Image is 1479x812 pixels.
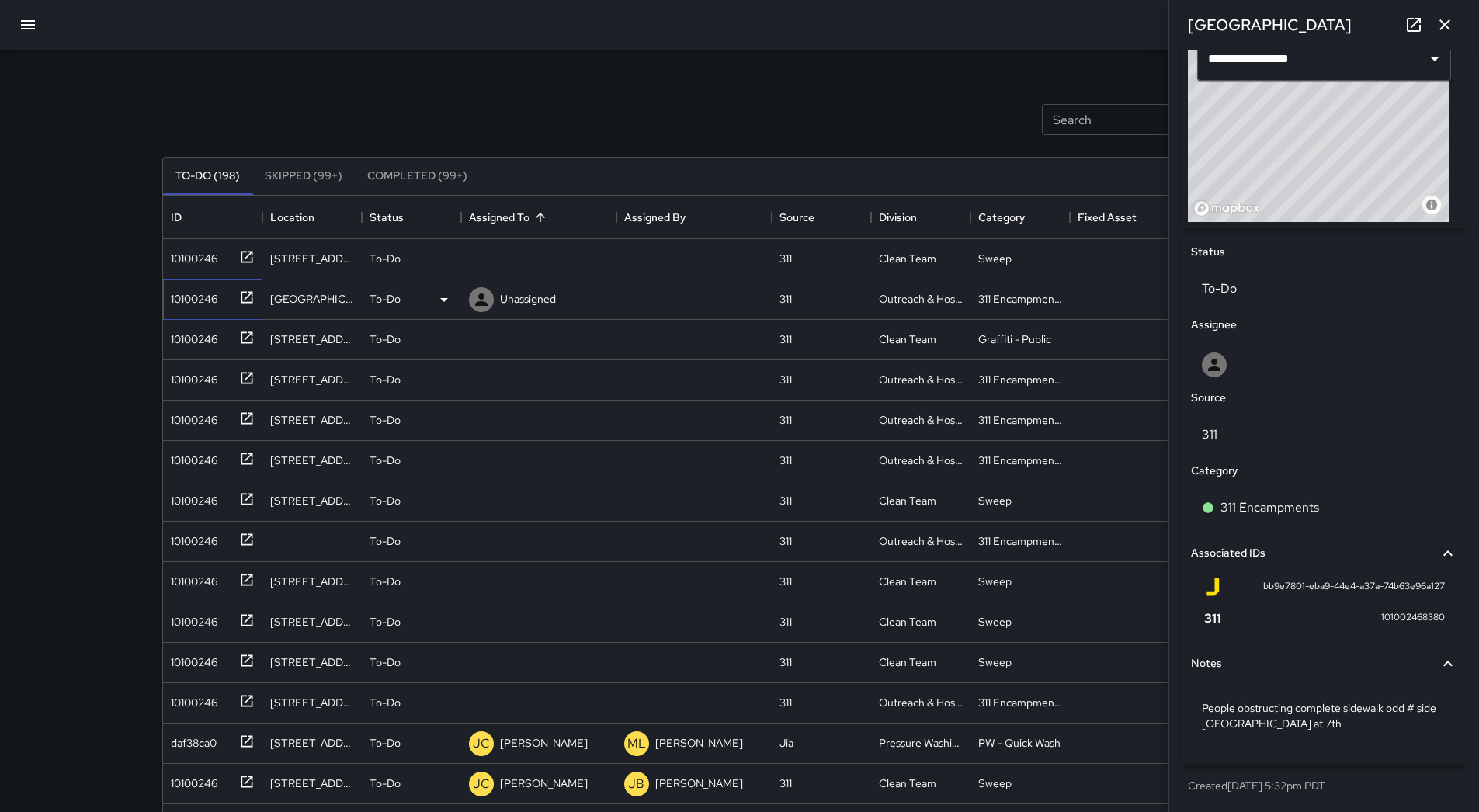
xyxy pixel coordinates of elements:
[163,196,262,239] div: ID
[270,331,354,347] div: 1292 Market Street
[461,196,616,239] div: Assigned To
[655,776,743,791] p: [PERSON_NAME]
[529,206,551,228] button: Sort
[779,291,792,307] div: 311
[879,654,936,670] div: Clean Team
[779,533,792,549] div: 311
[270,695,354,710] div: 469 Minna Street
[978,776,1012,791] div: Sweep
[779,493,792,508] div: 311
[252,158,355,195] button: Skipped (99+)
[165,487,217,508] div: 10100246
[370,453,401,468] p: To-Do
[879,493,936,508] div: Clean Team
[165,527,217,549] div: 10100246
[1070,196,1169,239] div: Fixed Asset
[978,614,1012,630] div: Sweep
[978,695,1062,710] div: 311 Encampments
[270,493,354,508] div: 66 8th Street
[779,372,792,387] div: 311
[370,493,401,508] p: To-Do
[879,735,963,751] div: Pressure Washing
[779,776,792,791] div: 311
[270,372,354,387] div: 1513 Mission Street
[978,654,1012,670] div: Sweep
[978,735,1061,751] div: PW - Quick Wash
[370,574,401,589] p: To-Do
[473,775,490,793] p: JC
[655,735,743,751] p: [PERSON_NAME]
[978,196,1025,239] div: Category
[165,689,217,710] div: 10100246
[879,533,963,549] div: Outreach & Hospitality
[355,158,480,195] button: Completed (99+)
[616,196,772,239] div: Assigned By
[779,735,793,751] div: Jia
[270,196,314,239] div: Location
[772,196,871,239] div: Source
[165,567,217,589] div: 10100246
[779,654,792,670] div: 311
[779,695,792,710] div: 311
[879,614,936,630] div: Clean Team
[165,406,217,428] div: 10100246
[270,251,354,266] div: 901 Market Street
[978,533,1062,549] div: 311 Encampments
[779,196,814,239] div: Source
[165,446,217,468] div: 10100246
[1078,196,1137,239] div: Fixed Asset
[270,776,354,791] div: 998 Folsom Street
[165,366,217,387] div: 10100246
[473,734,490,753] p: JC
[171,196,182,239] div: ID
[370,412,401,428] p: To-Do
[370,372,401,387] p: To-Do
[370,614,401,630] p: To-Do
[165,285,217,307] div: 10100246
[628,775,644,793] p: JB
[165,325,217,347] div: 10100246
[500,776,588,791] p: [PERSON_NAME]
[879,372,963,387] div: Outreach & Hospitality
[370,331,401,347] p: To-Do
[779,251,792,266] div: 311
[165,648,217,670] div: 10100246
[879,695,963,710] div: Outreach & Hospitality
[879,291,963,307] div: Outreach & Hospitality
[879,412,963,428] div: Outreach & Hospitality
[779,614,792,630] div: 311
[879,331,936,347] div: Clean Team
[871,196,970,239] div: Division
[978,251,1012,266] div: Sweep
[362,196,461,239] div: Status
[978,372,1062,387] div: 311 Encampments
[270,654,354,670] div: 1301 Mission Street
[779,574,792,589] div: 311
[270,291,354,307] div: 647a Minna Street
[879,251,936,266] div: Clean Team
[370,196,404,239] div: Status
[978,453,1062,468] div: 311 Encampments
[370,291,401,307] p: To-Do
[627,734,646,753] p: ML
[270,412,354,428] div: 38 Laskie Street
[165,769,217,791] div: 10100246
[779,453,792,468] div: 311
[978,574,1012,589] div: Sweep
[370,776,401,791] p: To-Do
[165,608,217,630] div: 10100246
[370,735,401,751] p: To-Do
[500,291,556,307] p: Unassigned
[370,695,401,710] p: To-Do
[624,196,686,239] div: Assigned By
[163,158,252,195] button: To-Do (198)
[978,331,1051,347] div: Graffiti - Public
[978,493,1012,508] div: Sweep
[370,533,401,549] p: To-Do
[978,291,1062,307] div: 311 Encampments
[500,735,588,751] p: [PERSON_NAME]
[879,574,936,589] div: Clean Team
[370,251,401,266] p: To-Do
[879,453,963,468] div: Outreach & Hospitality
[270,453,354,468] div: 1270 Mission Street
